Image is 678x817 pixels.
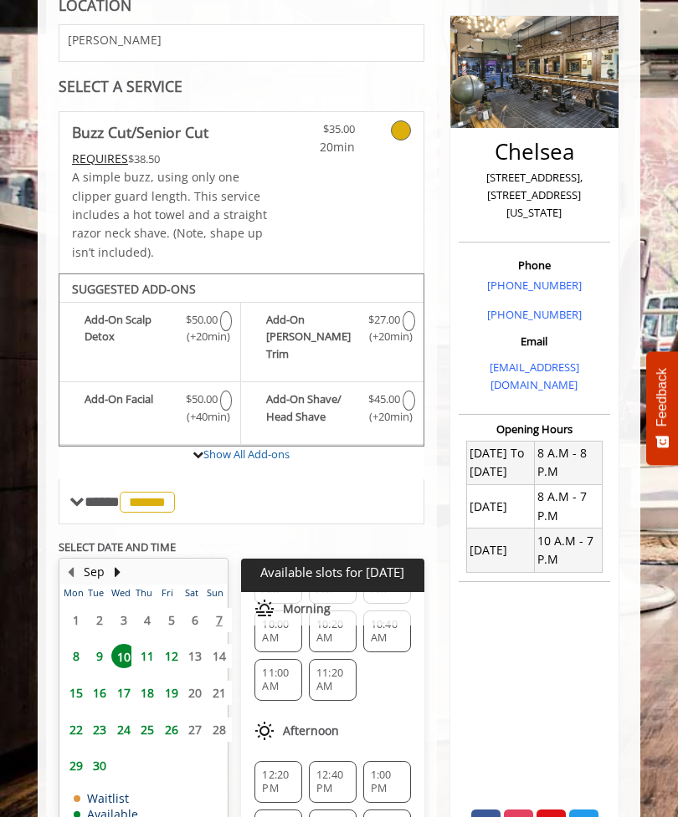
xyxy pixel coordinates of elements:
span: [PERSON_NAME] [68,33,162,46]
span: 1:00 PM [371,768,403,795]
a: [PHONE_NUMBER] [487,307,582,322]
td: Select day12 [156,638,179,675]
div: SELECT A SERVICE [59,79,424,94]
span: 9 [87,644,112,668]
span: 25 [135,717,160,742]
button: Sep [84,563,105,581]
span: 10:40 AM [371,618,403,645]
span: 10:00 AM [262,618,295,645]
span: 8 [64,644,89,668]
span: 18 [135,681,160,705]
td: Select day24 [108,711,131,748]
th: Thu [131,585,155,601]
a: [PHONE_NUMBER] [487,278,582,293]
span: 23 [87,717,112,742]
span: 17 [111,681,136,705]
td: Select day18 [131,675,155,712]
h3: Phone [463,259,606,271]
span: 12:20 PM [262,768,295,795]
td: Select day11 [131,638,155,675]
p: Available slots for [DATE] [248,565,417,580]
td: Select day23 [84,711,107,748]
span: 12 [159,644,184,668]
td: [DATE] [466,485,534,528]
td: Select day16 [84,675,107,712]
td: Select day9 [84,638,107,675]
button: Previous Month [64,563,77,581]
button: Feedback - Show survey [646,351,678,465]
div: 12:20 PM [254,761,302,803]
b: SELECT DATE AND TIME [59,539,176,554]
th: Wed [108,585,131,601]
div: Buzz Cut/Senior Cut Add-onS [59,273,424,446]
h3: Opening Hours [459,423,610,435]
td: Select day22 [60,711,84,748]
span: 16 [87,681,112,705]
span: 22 [64,717,89,742]
span: 11:20 AM [316,666,349,693]
img: morning slots [254,599,275,619]
span: 29 [64,753,89,778]
td: Select day8 [60,638,84,675]
div: 12:40 PM [309,761,357,803]
div: 11:20 AM [309,659,357,701]
b: SUGGESTED ADD-ONS [72,281,196,297]
span: Afternoon [283,724,339,738]
span: 26 [159,717,184,742]
td: Select day25 [131,711,155,748]
td: 8 A.M - 7 P.M [534,485,602,528]
td: 10 A.M - 7 P.M [534,528,602,572]
h3: Email [463,335,606,347]
a: Show All Add-ons [203,447,290,462]
td: Select day30 [84,748,107,784]
td: Select day26 [156,711,179,748]
span: 10 [111,644,136,668]
td: [DATE] [466,528,534,572]
span: Morning [283,602,331,615]
p: [STREET_ADDRESS],[STREET_ADDRESS][US_STATE] [463,169,606,221]
span: 10:20 AM [316,618,349,645]
td: 8 A.M - 8 P.M [534,441,602,484]
div: 10:20 AM [309,610,357,652]
span: 24 [111,717,136,742]
a: [EMAIL_ADDRESS][DOMAIN_NAME] [490,360,579,392]
span: 15 [64,681,89,705]
button: Next Month [110,563,124,581]
td: Waitlist [74,792,138,804]
td: Select day10 [108,638,131,675]
h2: Chelsea [463,140,606,164]
td: Select day15 [60,675,84,712]
span: 30 [87,753,112,778]
div: 10:00 AM [254,610,302,652]
div: 11:00 AM [254,659,302,701]
span: 11:00 AM [262,666,295,693]
span: 11 [135,644,160,668]
th: Sun [203,585,228,601]
td: [DATE] To [DATE] [466,441,534,484]
th: Sat [179,585,203,601]
td: Select day17 [108,675,131,712]
div: 10:40 AM [363,610,411,652]
th: Mon [60,585,84,601]
div: 1:00 PM [363,761,411,803]
td: Select day19 [156,675,179,712]
span: 12:40 PM [316,768,349,795]
td: Select day29 [60,748,84,784]
span: Feedback [655,368,670,426]
th: Tue [84,585,107,601]
span: 19 [159,681,184,705]
img: afternoon slots [254,721,275,741]
th: Fri [156,585,179,601]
